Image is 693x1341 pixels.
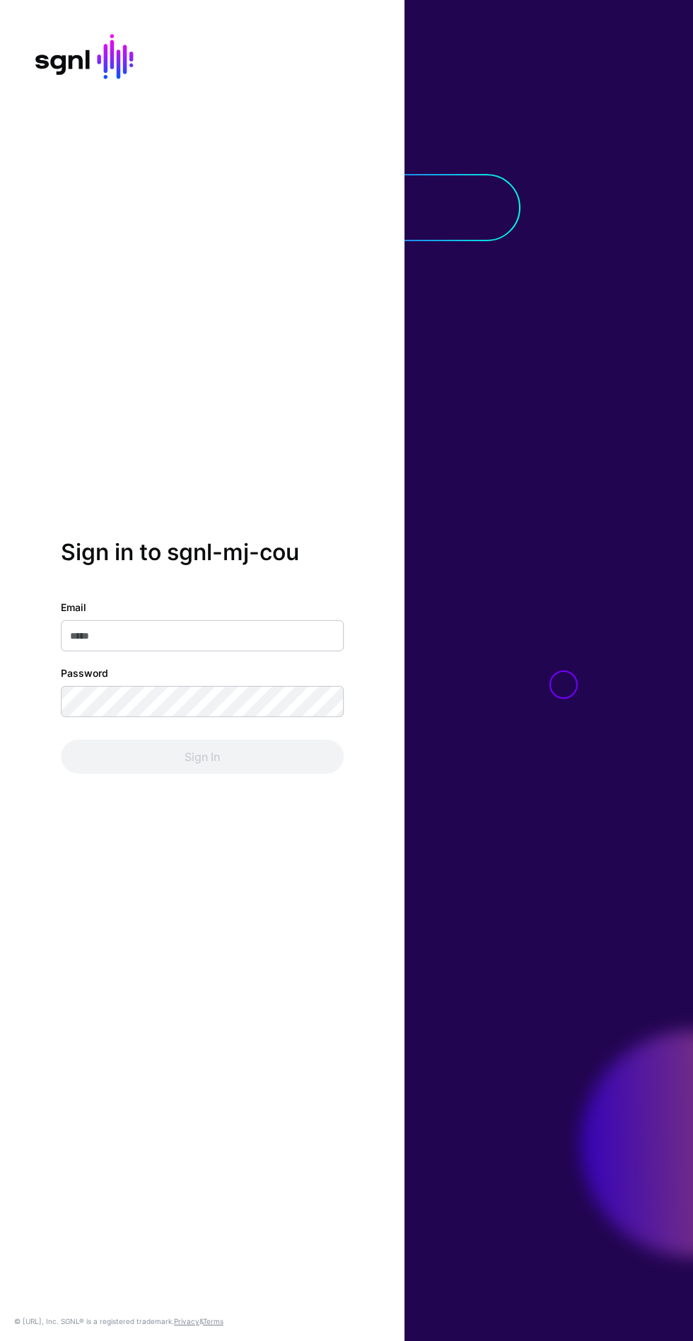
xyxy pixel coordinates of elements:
[61,539,344,566] h2: Sign in to sgnl-mj-cou
[14,1316,223,1327] div: © [URL], Inc. SGNL® is a registered trademark. &
[203,1317,223,1325] a: Terms
[61,600,86,615] label: Email
[174,1317,199,1325] a: Privacy
[61,666,108,680] label: Password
